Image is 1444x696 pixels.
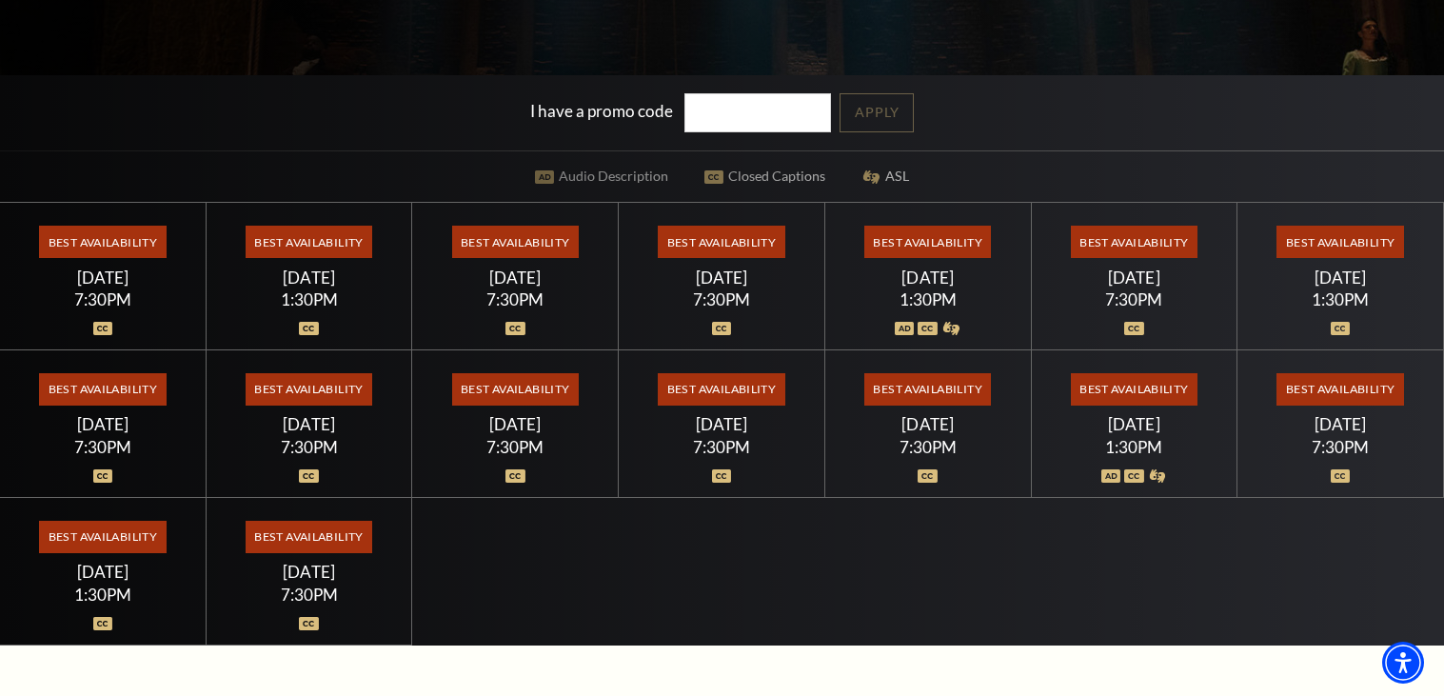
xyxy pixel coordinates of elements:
div: [DATE] [848,414,1008,434]
div: 1:30PM [1054,439,1214,455]
div: 7:30PM [642,439,801,455]
div: 7:30PM [23,439,183,455]
div: [DATE] [1260,268,1420,288]
div: 7:30PM [1054,291,1214,308]
span: Best Availability [1276,226,1403,258]
div: 7:30PM [1260,439,1420,455]
span: Best Availability [658,226,784,258]
div: 7:30PM [228,439,388,455]
div: [DATE] [642,268,801,288]
span: Best Availability [39,226,166,258]
div: [DATE] [1054,268,1214,288]
div: [DATE] [1054,414,1214,434]
div: [DATE] [1260,414,1420,434]
span: Best Availability [246,373,372,406]
div: 7:30PM [848,439,1008,455]
span: Best Availability [864,226,991,258]
div: [DATE] [435,268,595,288]
div: Accessibility Menu [1382,642,1424,684]
label: I have a promo code [530,101,673,121]
span: Best Availability [246,226,372,258]
div: 1:30PM [23,587,183,603]
span: Best Availability [864,373,991,406]
div: 7:30PM [23,291,183,308]
span: Best Availability [39,521,166,553]
span: Best Availability [1276,373,1403,406]
span: Best Availability [1071,226,1197,258]
div: 7:30PM [435,439,595,455]
div: 1:30PM [848,291,1008,308]
span: Best Availability [39,373,166,406]
div: [DATE] [228,268,388,288]
div: [DATE] [848,268,1008,288]
div: [DATE] [23,268,183,288]
div: [DATE] [228,414,388,434]
div: 1:30PM [228,291,388,308]
span: Best Availability [1071,373,1197,406]
div: [DATE] [642,414,801,434]
div: 1:30PM [1260,291,1420,308]
span: Best Availability [658,373,784,406]
div: [DATE] [23,562,183,582]
div: 7:30PM [642,291,801,308]
div: [DATE] [435,414,595,434]
div: 7:30PM [228,587,388,603]
span: Best Availability [452,226,579,258]
span: Best Availability [246,521,372,553]
span: Best Availability [452,373,579,406]
div: [DATE] [23,414,183,434]
div: 7:30PM [435,291,595,308]
div: [DATE] [228,562,388,582]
